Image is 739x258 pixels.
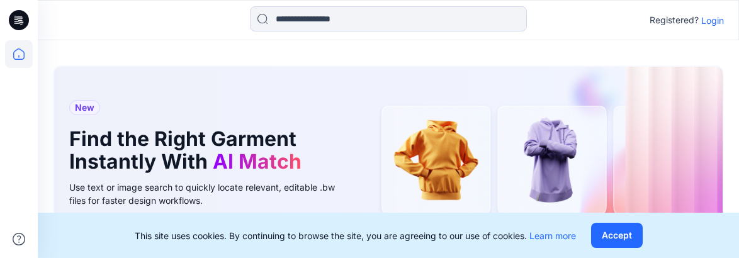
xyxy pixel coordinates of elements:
[75,100,94,115] span: New
[650,13,699,28] p: Registered?
[529,230,576,241] a: Learn more
[135,229,576,242] p: This site uses cookies. By continuing to browse the site, you are agreeing to our use of cookies.
[69,181,353,207] div: Use text or image search to quickly locate relevant, editable .bw files for faster design workflows.
[69,128,334,173] h1: Find the Right Garment Instantly With
[701,14,724,27] p: Login
[213,149,302,174] span: AI Match
[591,223,643,248] button: Accept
